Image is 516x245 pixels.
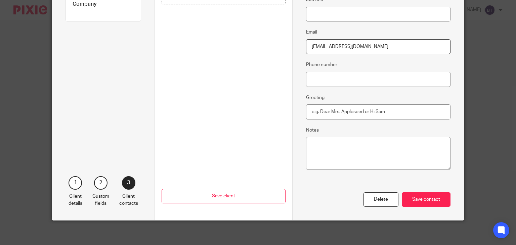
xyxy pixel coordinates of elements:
[122,176,135,190] div: 3
[94,176,107,190] div: 2
[162,189,286,203] button: Save client
[306,94,325,101] label: Greeting
[306,29,317,36] label: Email
[306,104,450,119] input: e.g. Dear Mrs. Appleseed or Hi Sam
[306,61,337,68] label: Phone number
[92,193,109,207] p: Custom fields
[306,127,319,134] label: Notes
[402,192,450,207] div: Save contact
[363,192,398,207] div: Delete
[69,193,82,207] p: Client details
[119,193,138,207] p: Client contacts
[69,176,82,190] div: 1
